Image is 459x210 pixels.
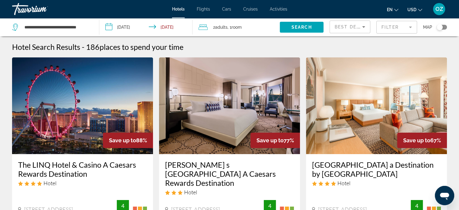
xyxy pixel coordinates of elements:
span: Adults [215,25,228,30]
img: Hotel image [12,57,153,154]
h2: 186 [86,42,183,51]
h1: Hotel Search Results [12,42,80,51]
span: Save up to [257,137,284,144]
button: Toggle map [432,24,447,30]
span: Hotel [43,180,56,186]
span: Map [423,23,432,31]
button: Filter [376,21,417,34]
span: Save up to [109,137,136,144]
mat-select: Sort by [335,23,365,31]
span: , 1 [228,23,242,31]
div: 4 star Hotel [312,180,441,186]
a: [PERSON_NAME] s [GEOGRAPHIC_DATA] A Caesars Rewards Destination [165,160,294,187]
button: Change currency [407,5,422,14]
div: 4 [411,202,423,209]
span: Save up to [403,137,430,144]
span: places to spend your time [100,42,183,51]
a: [GEOGRAPHIC_DATA] a Destination by [GEOGRAPHIC_DATA] [312,160,441,178]
a: Cruises [243,7,258,11]
button: Check-in date: Oct 6, 2025 Check-out date: Oct 12, 2025 [99,18,193,36]
button: User Menu [431,3,447,15]
img: Hotel image [159,57,300,154]
span: 2 [213,23,228,31]
span: OZ [435,6,443,12]
span: Hotel [184,189,197,195]
a: Travorium [12,1,72,17]
button: Change language [387,5,398,14]
span: en [387,7,393,12]
div: 4 star Hotel [18,180,147,186]
span: - [82,42,84,51]
div: 67% [397,133,447,148]
span: Search [292,25,312,30]
button: Search [280,22,324,33]
img: Hotel image [306,57,447,154]
div: 4 [117,202,129,209]
span: Best Deals [335,24,366,29]
span: Room [231,25,242,30]
a: Cars [222,7,231,11]
div: 4 [264,202,276,209]
a: Flights [197,7,210,11]
a: The LINQ Hotel & Casino A Caesars Rewards Destination [18,160,147,178]
button: Travelers: 2 adults, 0 children [193,18,280,36]
a: Activities [270,7,287,11]
iframe: Button to launch messaging window [435,186,454,205]
a: Hotels [172,7,185,11]
span: Hotel [337,180,350,186]
div: 88% [103,133,153,148]
div: 3 star Hotel [165,189,294,195]
span: USD [407,7,416,12]
div: 77% [250,133,300,148]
